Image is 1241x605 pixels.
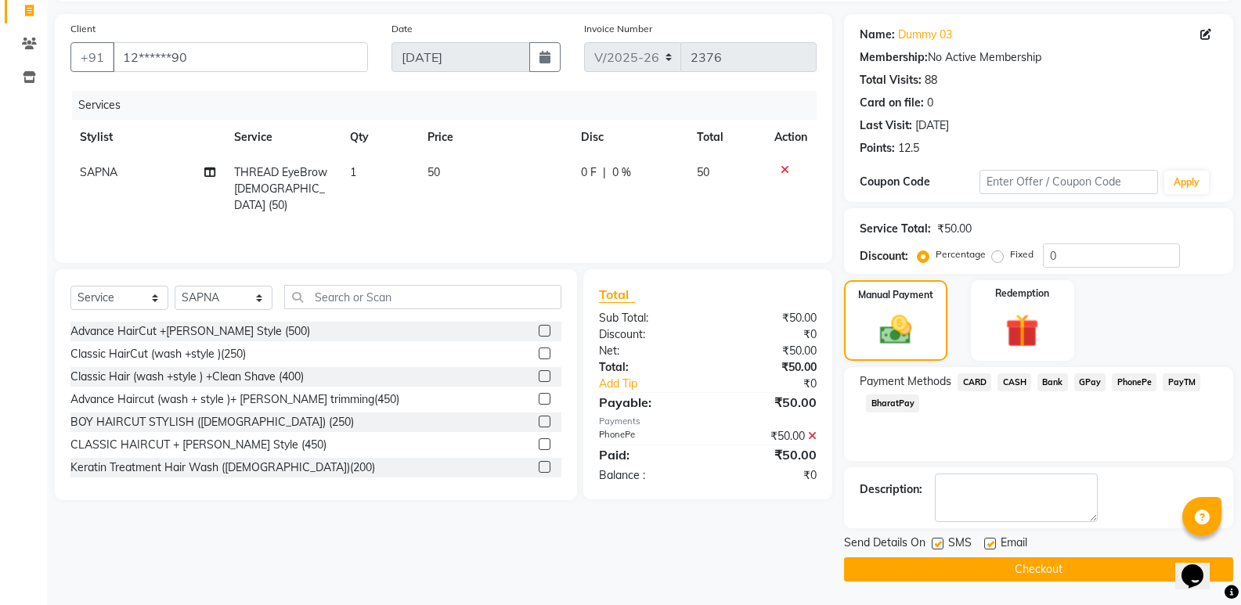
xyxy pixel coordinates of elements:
input: Search or Scan [284,285,561,309]
span: CARD [958,373,991,391]
input: Enter Offer / Coupon Code [979,170,1158,194]
span: Payment Methods [860,373,951,390]
span: BharatPay [866,394,919,412]
div: Description: [860,481,922,498]
label: Date [391,22,413,36]
div: Discount: [860,248,908,265]
div: 88 [925,72,937,88]
button: Checkout [844,557,1233,582]
div: ₹0 [708,467,828,484]
div: Net: [587,343,708,359]
button: Apply [1164,171,1209,194]
div: ₹50.00 [708,359,828,376]
div: Payable: [587,393,708,412]
div: ₹50.00 [708,310,828,326]
div: Keratin Treatment Hair Wash ([DEMOGRAPHIC_DATA])(200) [70,459,375,476]
div: CLASSIC HAIRCUT + [PERSON_NAME] Style (450) [70,437,326,453]
div: Services [72,91,828,120]
label: Fixed [1010,247,1034,261]
div: ₹50.00 [937,221,972,237]
div: Service Total: [860,221,931,237]
label: Percentage [936,247,986,261]
div: Payments [599,415,817,428]
div: Sub Total: [587,310,708,326]
img: _cash.svg [870,312,922,348]
div: Last Visit: [860,117,912,134]
th: Total [687,120,765,155]
a: Add Tip [587,376,728,392]
span: SAPNA [80,165,117,179]
div: PhonePe [587,428,708,445]
div: ₹50.00 [708,343,828,359]
div: Card on file: [860,95,924,111]
div: 12.5 [898,140,919,157]
div: Paid: [587,445,708,464]
span: | [603,164,606,181]
div: Name: [860,27,895,43]
div: Classic Hair (wash +style ) +Clean Shave (400) [70,369,304,385]
th: Disc [572,120,687,155]
span: 0 % [612,164,631,181]
span: Email [1001,535,1027,554]
div: ₹50.00 [708,445,828,464]
span: PhonePe [1112,373,1156,391]
div: Points: [860,140,895,157]
span: Total [599,286,635,303]
button: +91 [70,42,114,72]
div: BOY HAIRCUT STYLISH ([DEMOGRAPHIC_DATA]) (250) [70,414,354,430]
div: Discount: [587,326,708,343]
div: ₹0 [708,326,828,343]
label: Client [70,22,96,36]
a: Dummy 03 [898,27,952,43]
span: SMS [948,535,972,554]
span: PayTM [1163,373,1200,391]
span: THREAD EyeBrow [DEMOGRAPHIC_DATA] (50) [234,165,327,212]
div: ₹0 [728,376,828,392]
div: 0 [927,95,933,111]
span: 0 F [581,164,597,181]
span: CASH [997,373,1031,391]
div: [DATE] [915,117,949,134]
th: Action [765,120,817,155]
span: Send Details On [844,535,925,554]
div: Total: [587,359,708,376]
div: Classic HairCut (wash +style )(250) [70,346,246,362]
img: _gift.svg [995,310,1049,351]
div: No Active Membership [860,49,1218,66]
div: ₹50.00 [708,393,828,412]
th: Qty [341,120,418,155]
span: Bank [1037,373,1068,391]
span: 50 [697,165,709,179]
div: Balance : [587,467,708,484]
input: Search by Name/Mobile/Email/Code [113,42,368,72]
th: Stylist [70,120,225,155]
div: Total Visits: [860,72,922,88]
span: GPay [1074,373,1106,391]
label: Redemption [995,286,1049,301]
label: Manual Payment [858,288,933,302]
div: Advance Haircut (wash + style )+ [PERSON_NAME] trimming(450) [70,391,399,408]
div: Advance HairCut +[PERSON_NAME] Style (500) [70,323,310,340]
div: Coupon Code [860,174,979,190]
iframe: chat widget [1175,542,1225,589]
label: Invoice Number [584,22,652,36]
th: Service [225,120,341,155]
div: Membership: [860,49,928,66]
span: 50 [427,165,440,179]
div: ₹50.00 [708,428,828,445]
th: Price [418,120,572,155]
span: 1 [350,165,356,179]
